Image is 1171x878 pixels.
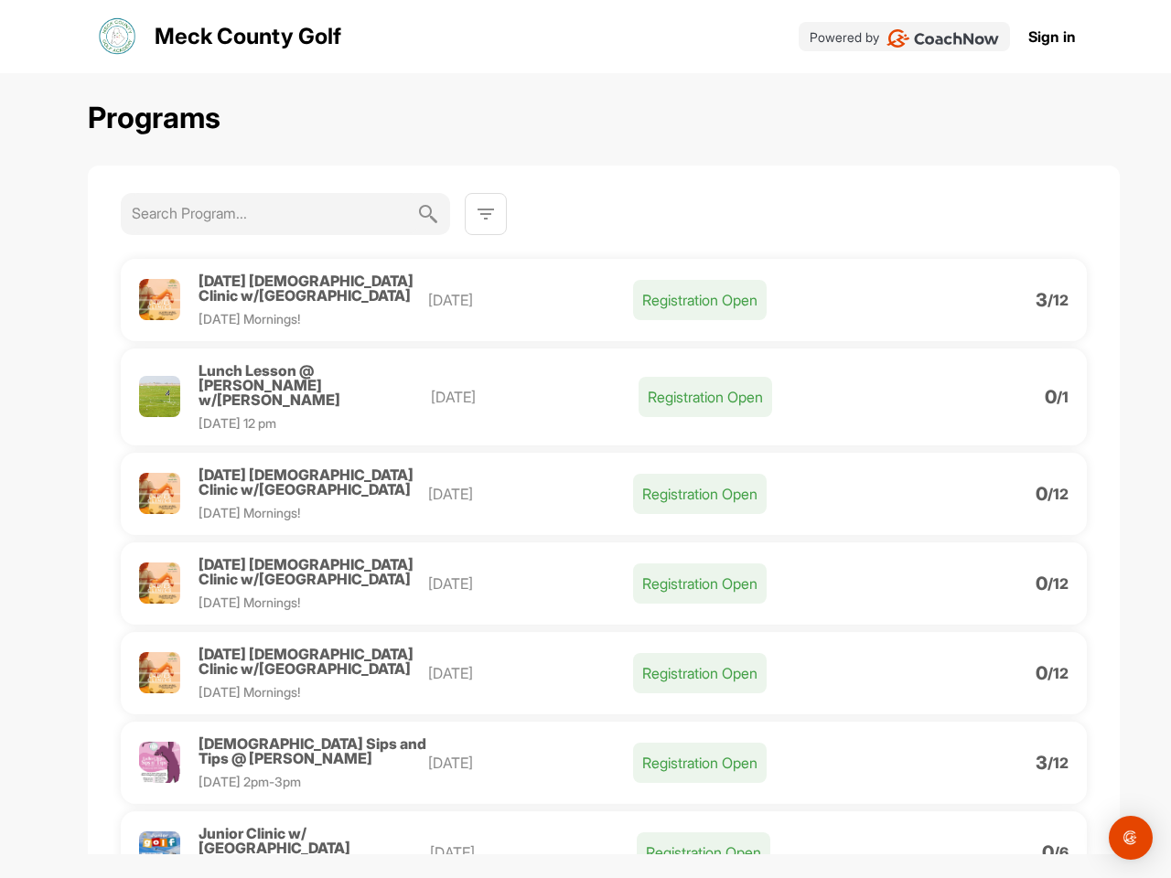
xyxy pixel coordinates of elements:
[430,841,637,863] p: [DATE]
[428,289,633,311] p: [DATE]
[633,563,767,604] p: Registration Open
[428,573,633,594] p: [DATE]
[139,473,180,514] img: Profile picture
[1047,666,1069,680] p: / 12
[139,742,180,783] img: Profile picture
[199,645,414,678] span: [DATE] [DEMOGRAPHIC_DATA] Clinic w/[GEOGRAPHIC_DATA]
[139,831,180,873] img: Profile picture
[1054,845,1069,860] p: / 6
[199,824,350,857] span: Junior Clinic w/ [GEOGRAPHIC_DATA]
[1036,487,1047,501] p: 0
[633,743,767,783] p: Registration Open
[1036,755,1047,770] p: 3
[639,377,772,417] p: Registration Open
[886,29,999,48] img: CoachNow
[637,832,770,873] p: Registration Open
[199,734,426,767] span: [DEMOGRAPHIC_DATA] Sips and Tips @ [PERSON_NAME]
[1036,666,1047,680] p: 0
[199,361,340,409] span: Lunch Lesson @ [PERSON_NAME] w/[PERSON_NAME]
[633,653,767,693] p: Registration Open
[1047,487,1069,501] p: / 12
[428,662,633,684] p: [DATE]
[139,652,180,693] img: Profile picture
[88,101,220,136] h2: Programs
[155,20,341,53] p: Meck County Golf
[199,774,301,789] span: [DATE] 2pm-3pm
[1045,390,1057,404] p: 0
[199,466,414,498] span: [DATE] [DEMOGRAPHIC_DATA] Clinic w/[GEOGRAPHIC_DATA]
[199,311,300,327] span: [DATE] Mornings!
[633,474,767,514] p: Registration Open
[199,594,300,610] span: [DATE] Mornings!
[139,376,180,417] img: Profile picture
[1036,293,1047,307] p: 3
[633,280,767,320] p: Registration Open
[132,193,417,233] input: Search Program...
[1109,816,1153,860] div: Open Intercom Messenger
[1036,576,1047,591] p: 0
[428,752,633,774] p: [DATE]
[1047,755,1069,770] p: / 12
[139,562,180,604] img: Profile picture
[139,279,180,320] img: Profile picture
[428,483,633,505] p: [DATE]
[1047,576,1069,591] p: / 12
[475,203,497,225] img: svg+xml;base64,PHN2ZyB3aWR0aD0iMjQiIGhlaWdodD0iMjQiIHZpZXdCb3g9IjAgMCAyNCAyNCIgZmlsbD0ibm9uZSIgeG...
[199,505,300,520] span: [DATE] Mornings!
[96,15,140,59] img: logo
[1042,845,1054,860] p: 0
[431,386,639,408] p: [DATE]
[1047,293,1069,307] p: / 12
[810,27,879,47] p: Powered by
[199,684,300,700] span: [DATE] Mornings!
[199,272,414,305] span: [DATE] [DEMOGRAPHIC_DATA] Clinic w/[GEOGRAPHIC_DATA]
[1057,390,1069,404] p: / 1
[1028,26,1076,48] a: Sign in
[199,415,276,431] span: [DATE] 12 pm
[417,193,439,235] img: svg+xml;base64,PHN2ZyB3aWR0aD0iMjQiIGhlaWdodD0iMjQiIHZpZXdCb3g9IjAgMCAyNCAyNCIgZmlsbD0ibm9uZSIgeG...
[199,555,414,588] span: [DATE] [DEMOGRAPHIC_DATA] Clinic w/[GEOGRAPHIC_DATA]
